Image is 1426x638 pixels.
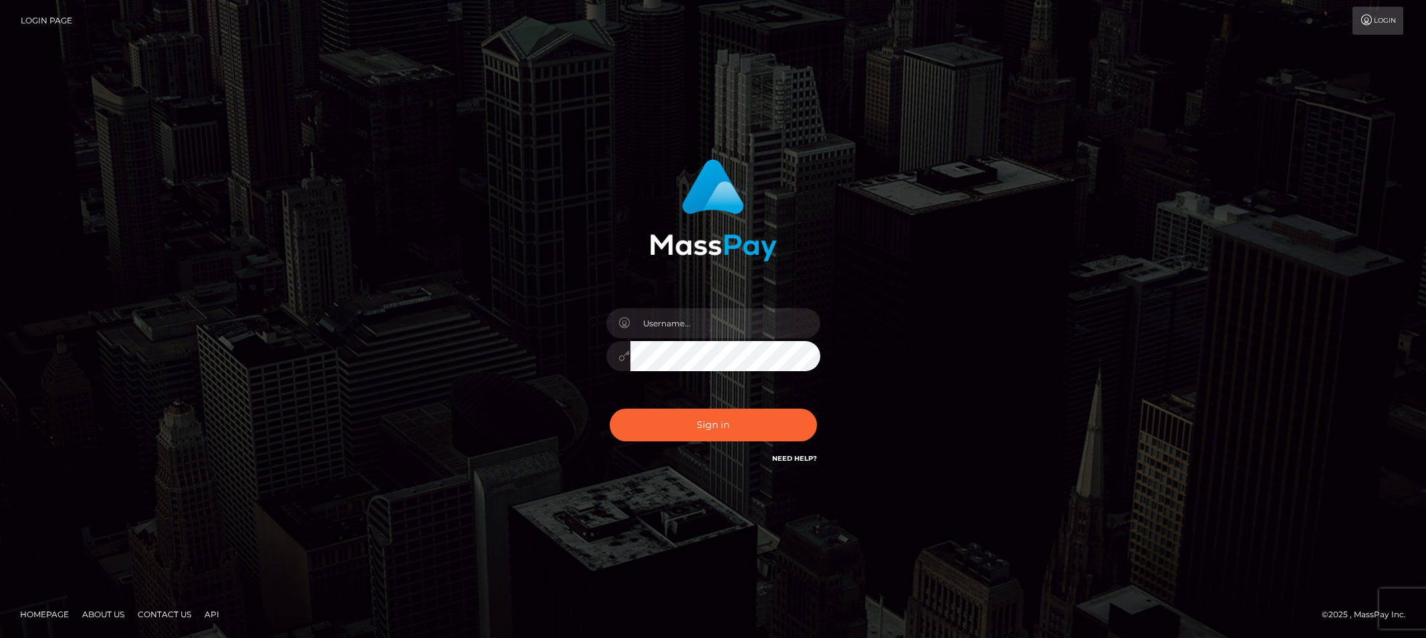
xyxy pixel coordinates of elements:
div: © 2025 , MassPay Inc. [1322,607,1416,622]
a: API [199,604,225,625]
a: Contact Us [132,604,197,625]
a: Homepage [15,604,74,625]
a: Login Page [21,7,72,35]
input: Username... [630,308,820,338]
img: MassPay Login [650,159,777,261]
a: About Us [77,604,130,625]
a: Need Help? [772,454,817,463]
a: Login [1352,7,1403,35]
button: Sign in [610,409,817,441]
